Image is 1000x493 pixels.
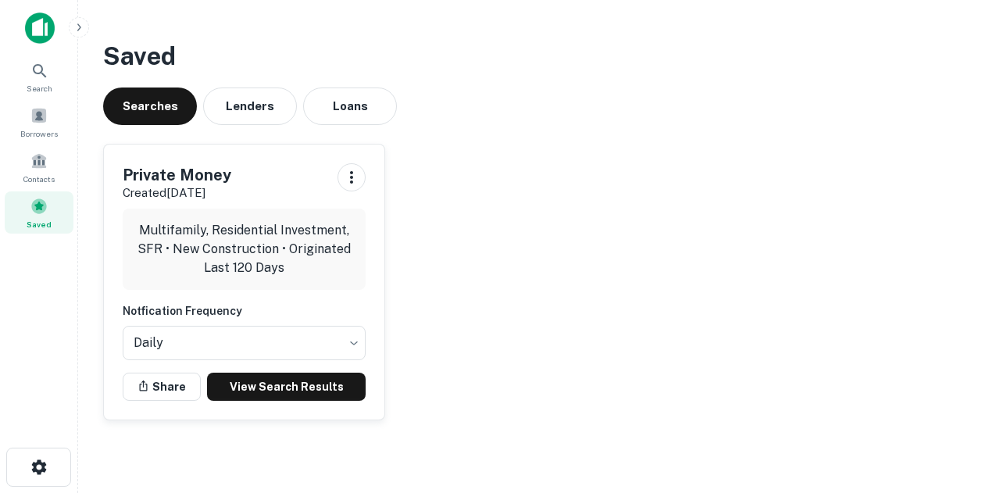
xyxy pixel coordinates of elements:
[123,302,366,320] h6: Notfication Frequency
[5,146,73,188] a: Contacts
[25,13,55,44] img: capitalize-icon.png
[123,184,231,202] p: Created [DATE]
[203,88,297,125] button: Lenders
[27,82,52,95] span: Search
[123,321,366,365] div: Without label
[20,127,58,140] span: Borrowers
[922,368,1000,443] iframe: Chat Widget
[207,373,366,401] a: View Search Results
[303,88,397,125] button: Loans
[135,221,353,277] p: Multifamily, Residential Investment, SFR • New Construction • Originated Last 120 Days
[103,88,197,125] button: Searches
[23,173,55,185] span: Contacts
[103,38,975,75] h3: Saved
[5,101,73,143] a: Borrowers
[27,218,52,230] span: Saved
[5,55,73,98] a: Search
[123,373,201,401] button: Share
[5,191,73,234] a: Saved
[123,163,231,187] h5: Private Money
